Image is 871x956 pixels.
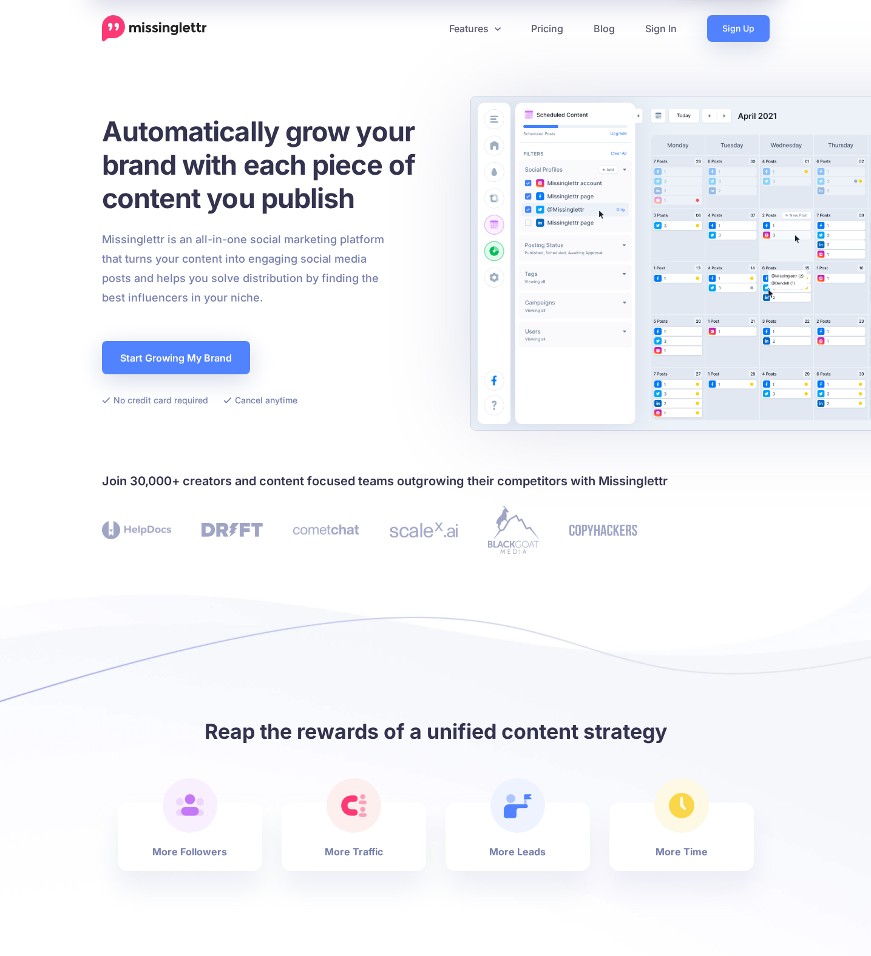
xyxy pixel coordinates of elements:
b: More Leads [489,844,546,859]
h1: Automatically grow your brand with each piece of content you publish [102,115,445,215]
a: Features [434,15,516,42]
a: Home [102,15,207,42]
li: Cancel anytime [223,392,297,408]
h2: Reap the rewards of a unified content strategy [102,718,770,745]
a: Blog [578,15,630,42]
a: Sign Up [707,15,770,42]
p: Missinglettr is an all-in-one social marketing platform that turns your content into engaging soc... [102,230,385,308]
a: Pricing [516,15,578,42]
h4: Join 30,000+ creators and content focused teams outgrowing their competitors with Missinglettr [102,471,770,491]
b: More Followers [152,844,227,859]
a: Sign In [630,15,692,42]
b: More Traffic [325,844,383,859]
li: No credit card required [102,392,208,408]
a: Start Growing My Brand [102,341,250,374]
b: More Time [656,844,708,859]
